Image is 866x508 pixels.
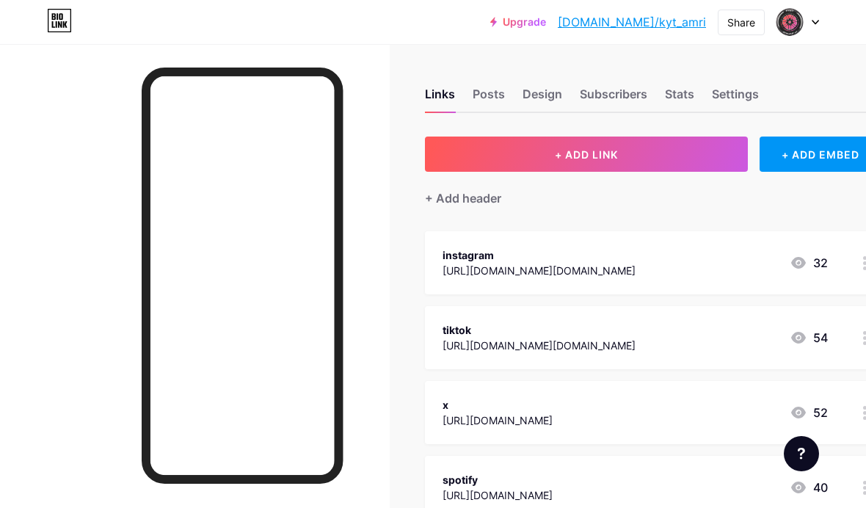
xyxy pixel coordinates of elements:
div: Stats [665,85,694,112]
div: x [443,397,553,413]
div: [URL][DOMAIN_NAME] [443,487,553,503]
div: Settings [712,85,759,112]
div: [URL][DOMAIN_NAME][DOMAIN_NAME] [443,263,636,278]
div: 40 [790,479,828,496]
div: instagram [443,247,636,263]
a: Upgrade [490,16,546,28]
a: [DOMAIN_NAME]/kyt_amri [558,13,706,31]
div: Subscribers [580,85,647,112]
button: + ADD LINK [425,137,748,172]
div: + Add header [425,189,501,207]
div: 32 [790,254,828,272]
img: kyt_amri [776,8,804,36]
div: spotify [443,472,553,487]
div: 52 [790,404,828,421]
div: Links [425,85,455,112]
div: Design [523,85,562,112]
div: Posts [473,85,505,112]
div: Share [727,15,755,30]
div: 54 [790,329,828,346]
span: + ADD LINK [555,148,618,161]
div: [URL][DOMAIN_NAME] [443,413,553,428]
div: tiktok [443,322,636,338]
div: [URL][DOMAIN_NAME][DOMAIN_NAME] [443,338,636,353]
